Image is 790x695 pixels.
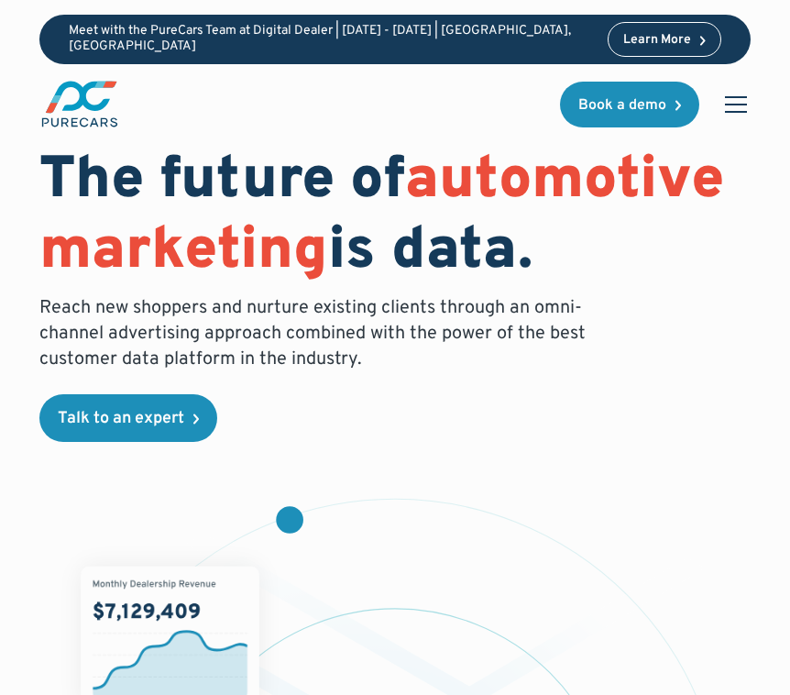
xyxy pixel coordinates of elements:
[39,295,597,372] p: Reach new shoppers and nurture existing clients through an omni-channel advertising approach comb...
[623,34,691,47] div: Learn More
[39,144,724,290] span: automotive marketing
[69,24,593,55] p: Meet with the PureCars Team at Digital Dealer | [DATE] - [DATE] | [GEOGRAPHIC_DATA], [GEOGRAPHIC_...
[39,79,120,129] a: main
[560,82,699,127] a: Book a demo
[608,22,721,57] a: Learn More
[58,411,184,427] div: Talk to an expert
[39,394,217,442] a: Talk to an expert
[578,98,666,113] div: Book a demo
[39,79,120,129] img: purecars logo
[39,147,751,288] h1: The future of is data.
[714,83,751,127] div: menu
